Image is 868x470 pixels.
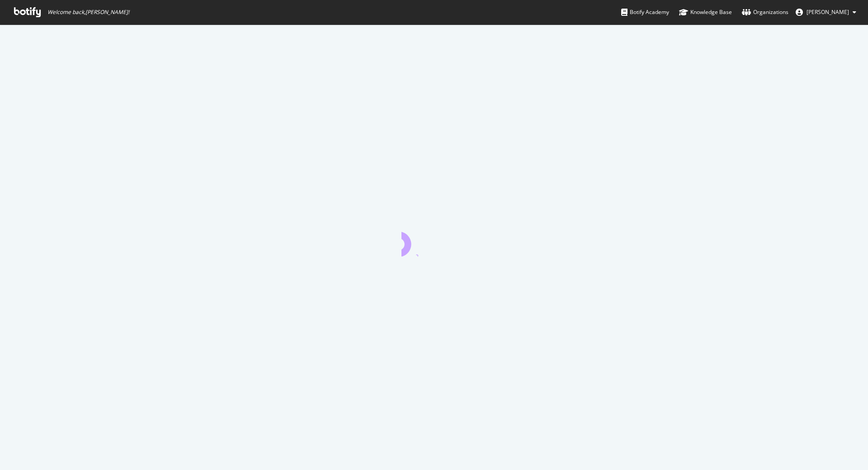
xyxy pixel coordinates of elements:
[807,8,849,16] span: joanna duchesne
[401,224,467,256] div: animation
[621,8,669,17] div: Botify Academy
[47,9,129,16] span: Welcome back, [PERSON_NAME] !
[679,8,732,17] div: Knowledge Base
[788,5,863,19] button: [PERSON_NAME]
[742,8,788,17] div: Organizations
